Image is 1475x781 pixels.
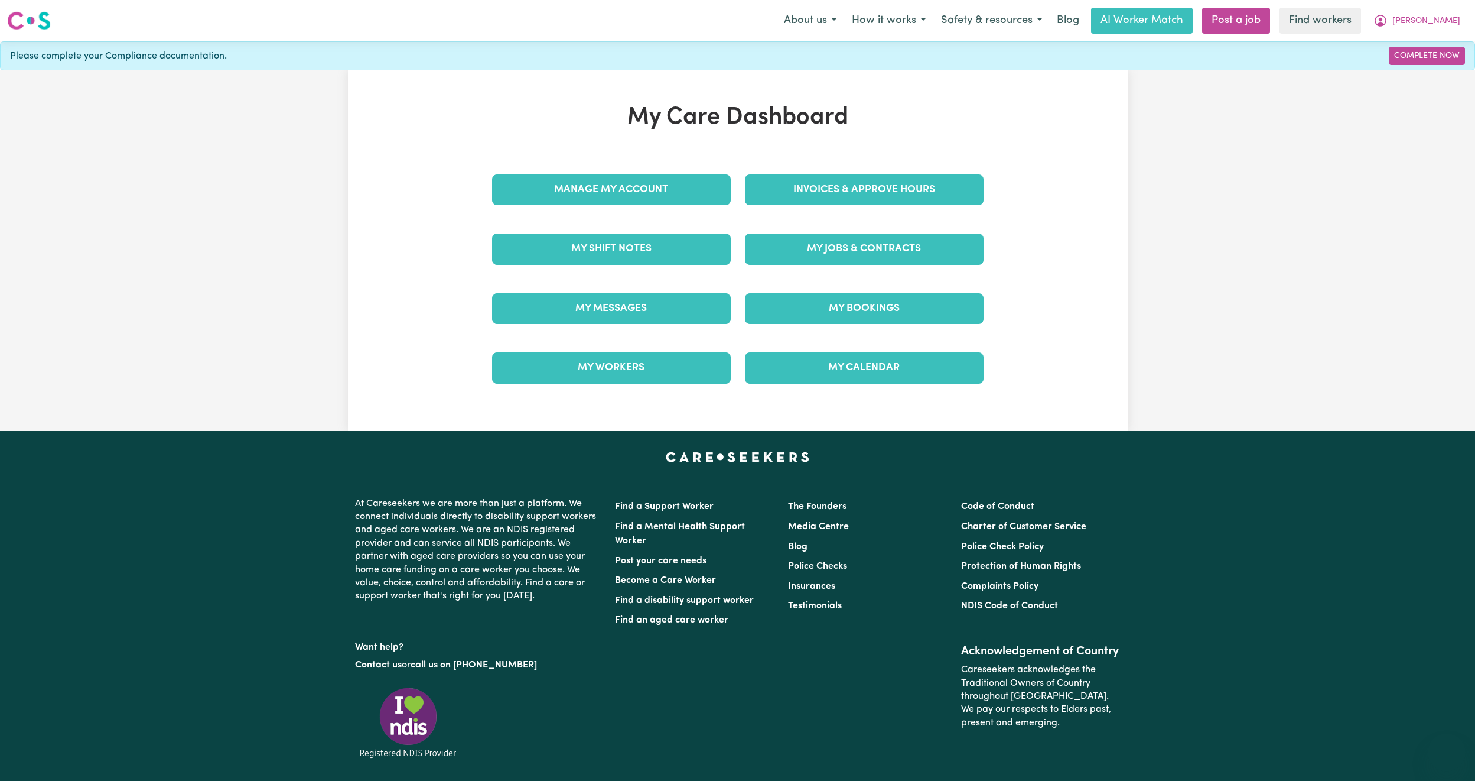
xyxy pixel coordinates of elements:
[745,352,984,383] a: My Calendar
[788,502,846,511] a: The Founders
[485,103,991,132] h1: My Care Dashboard
[961,601,1058,611] a: NDIS Code of Conduct
[355,686,461,760] img: Registered NDIS provider
[745,293,984,324] a: My Bookings
[615,576,716,585] a: Become a Care Worker
[1366,8,1468,33] button: My Account
[788,582,835,591] a: Insurances
[961,502,1034,511] a: Code of Conduct
[615,522,745,546] a: Find a Mental Health Support Worker
[666,452,809,462] a: Careseekers home page
[355,492,601,608] p: At Careseekers we are more than just a platform. We connect individuals directly to disability su...
[355,636,601,654] p: Want help?
[961,522,1086,532] a: Charter of Customer Service
[1279,8,1361,34] a: Find workers
[492,174,731,205] a: Manage My Account
[492,352,731,383] a: My Workers
[933,8,1050,33] button: Safety & resources
[615,615,728,625] a: Find an aged care worker
[745,234,984,264] a: My Jobs & Contracts
[1202,8,1270,34] a: Post a job
[355,660,402,670] a: Contact us
[776,8,844,33] button: About us
[844,8,933,33] button: How it works
[1050,8,1086,34] a: Blog
[1091,8,1193,34] a: AI Worker Match
[615,596,754,605] a: Find a disability support worker
[788,522,849,532] a: Media Centre
[615,556,706,566] a: Post your care needs
[7,10,51,31] img: Careseekers logo
[411,660,537,670] a: call us on [PHONE_NUMBER]
[615,502,714,511] a: Find a Support Worker
[1392,15,1460,28] span: [PERSON_NAME]
[1389,47,1465,65] a: Complete Now
[788,562,847,571] a: Police Checks
[961,644,1120,659] h2: Acknowledgement of Country
[745,174,984,205] a: Invoices & Approve Hours
[961,582,1038,591] a: Complaints Policy
[7,7,51,34] a: Careseekers logo
[788,601,842,611] a: Testimonials
[961,659,1120,734] p: Careseekers acknowledges the Traditional Owners of Country throughout [GEOGRAPHIC_DATA]. We pay o...
[492,293,731,324] a: My Messages
[961,562,1081,571] a: Protection of Human Rights
[355,654,601,676] p: or
[961,542,1044,552] a: Police Check Policy
[10,49,227,63] span: Please complete your Compliance documentation.
[1428,734,1466,772] iframe: Button to launch messaging window, conversation in progress
[492,234,731,264] a: My Shift Notes
[788,542,807,552] a: Blog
